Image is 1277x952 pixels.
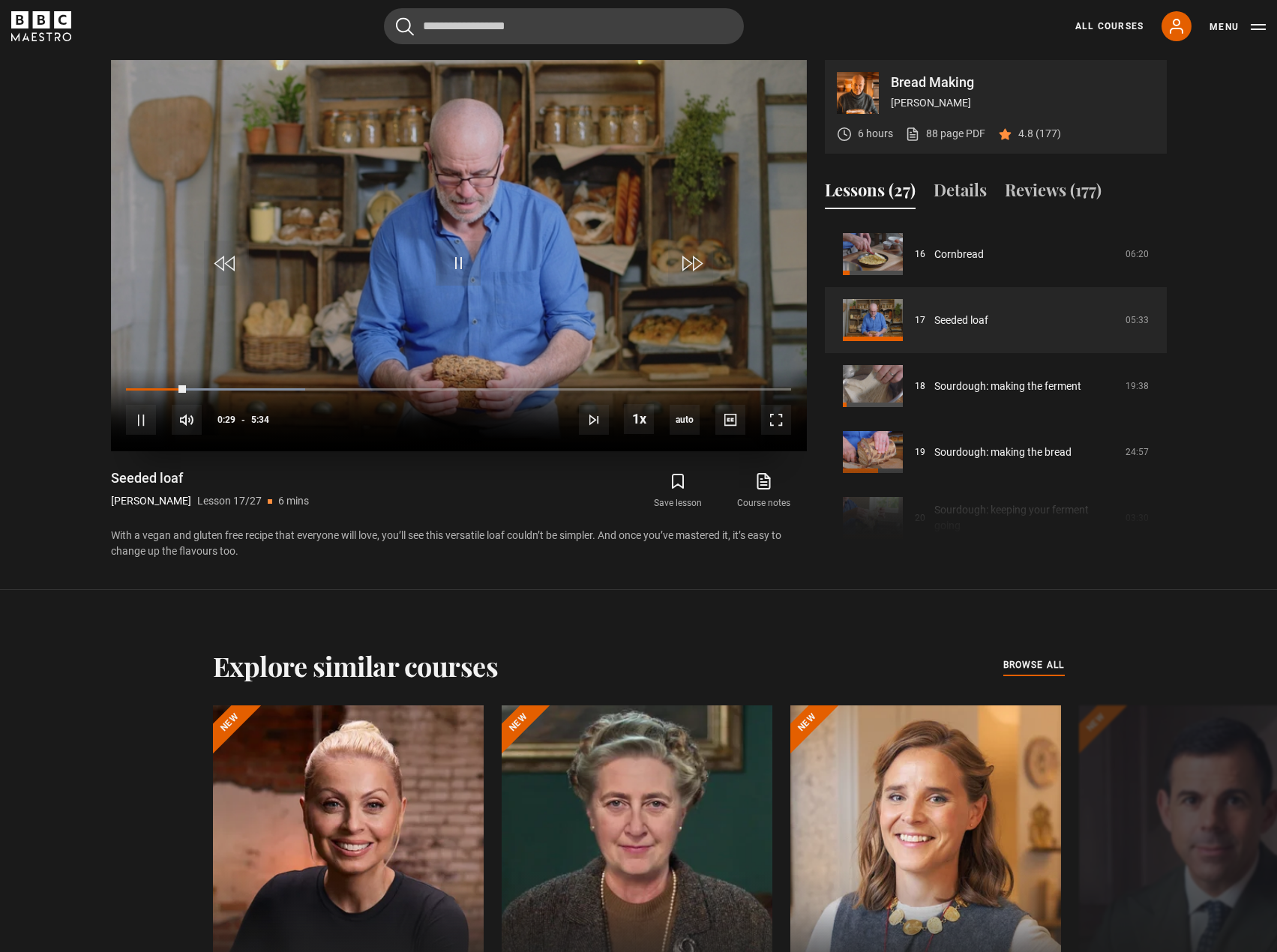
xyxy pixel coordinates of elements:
span: 5:34 [251,406,269,433]
a: Seeded loaf [934,313,988,328]
button: Details [934,178,987,209]
p: 6 hours [858,126,893,142]
p: Lesson 17/27 [197,493,262,509]
button: Pause [126,405,156,435]
video-js: Video Player [111,60,807,451]
svg: BBC Maestro [11,11,71,41]
span: - [241,415,245,425]
button: Playback Rate [624,404,654,434]
input: Search [384,8,744,44]
a: Cornbread [934,247,984,262]
span: 0:29 [217,406,235,433]
a: Sourdough: making the ferment [934,379,1081,394]
a: browse all [1003,657,1065,674]
button: Toggle navigation [1210,19,1266,34]
button: Save lesson [635,469,721,513]
a: Sourdough: making the bread [934,445,1072,460]
div: Progress Bar [126,388,790,391]
button: Submit the search query [396,17,414,36]
button: Reviews (177) [1005,178,1102,209]
p: 4.8 (177) [1018,126,1061,142]
span: browse all [1003,657,1065,672]
button: Next Lesson [579,405,609,435]
h1: Seeded loaf [111,469,309,487]
a: Course notes [721,469,806,513]
button: Fullscreen [761,405,791,435]
button: Lessons (27) [825,178,916,209]
a: 88 page PDF [905,126,985,142]
a: All Courses [1075,19,1144,33]
button: Mute [172,405,202,435]
button: Captions [715,405,745,435]
p: Bread Making [891,76,1155,89]
span: auto [670,405,700,435]
p: [PERSON_NAME] [111,493,191,509]
div: Current quality: 720p [670,405,700,435]
p: 6 mins [278,493,309,509]
p: With a vegan and gluten free recipe that everyone will love, you’ll see this versatile loaf could... [111,528,807,559]
p: [PERSON_NAME] [891,95,1155,111]
h2: Explore similar courses [213,650,499,681]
